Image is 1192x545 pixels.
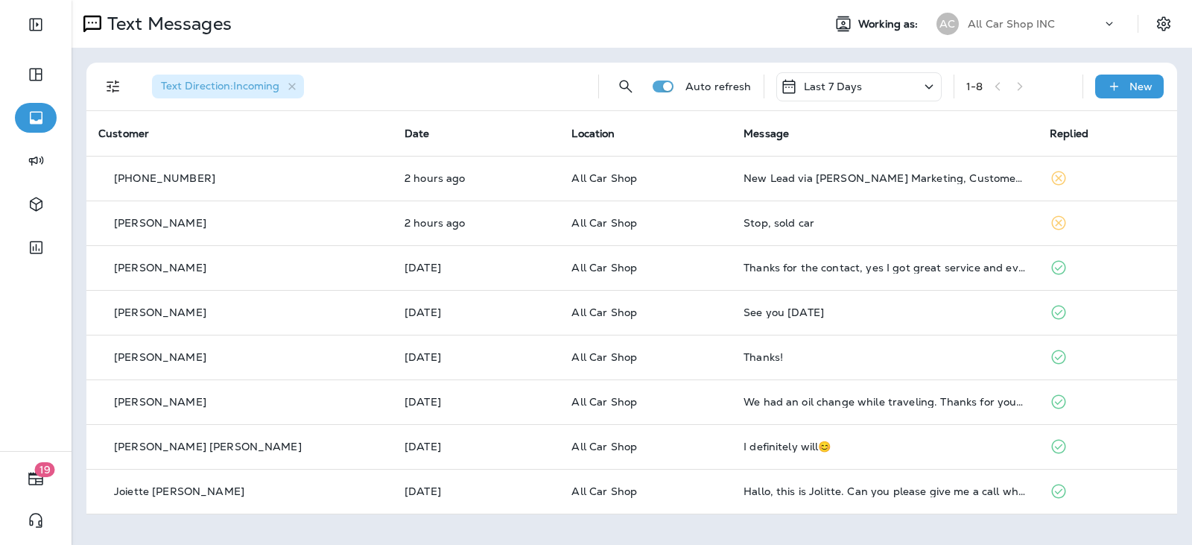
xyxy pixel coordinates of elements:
[405,441,548,453] p: Aug 6, 2025 01:23 PM
[98,72,128,101] button: Filters
[98,127,149,140] span: Customer
[571,306,637,319] span: All Car Shop
[611,72,641,101] button: Search Messages
[571,440,637,453] span: All Car Shop
[966,81,983,92] div: 1 - 8
[114,217,206,229] p: [PERSON_NAME]
[405,127,430,140] span: Date
[744,306,1026,318] div: See you tomorrow
[968,18,1055,30] p: All Car Shop INC
[405,396,548,408] p: Aug 7, 2025 12:22 PM
[405,217,548,229] p: Aug 12, 2025 12:52 PM
[936,13,959,35] div: AC
[571,350,637,364] span: All Car Shop
[571,261,637,274] span: All Car Shop
[1129,81,1153,92] p: New
[15,464,57,494] button: 19
[744,351,1026,363] div: Thanks!
[161,79,279,92] span: Text Direction : Incoming
[114,351,206,363] p: [PERSON_NAME]
[114,485,244,497] p: Joiette [PERSON_NAME]
[114,262,206,274] p: [PERSON_NAME]
[571,171,637,185] span: All Car Shop
[114,306,206,318] p: [PERSON_NAME]
[744,172,1026,184] div: New Lead via Merrick Marketing, Customer Name: Walley, Contact info: 3522232852, Job Info: Blowin...
[1050,127,1088,140] span: Replied
[114,172,215,184] p: [PHONE_NUMBER]
[744,485,1026,497] div: Hallo, this is Jolitte. Can you please give me a call when you're free thanks.
[744,441,1026,453] div: I definitely will😊
[101,13,232,35] p: Text Messages
[571,395,637,409] span: All Car Shop
[405,351,548,363] p: Aug 8, 2025 02:14 PM
[1150,10,1177,37] button: Settings
[15,10,57,40] button: Expand Sidebar
[114,396,206,408] p: [PERSON_NAME]
[685,81,752,92] p: Auto refresh
[571,216,637,230] span: All Car Shop
[405,172,548,184] p: Aug 12, 2025 12:52 PM
[744,396,1026,408] div: We had an oil change while traveling. Thanks for your follow up.
[405,485,548,497] p: Aug 6, 2025 09:35 AM
[114,441,302,453] p: [PERSON_NAME] [PERSON_NAME]
[571,485,637,498] span: All Car Shop
[804,81,863,92] p: Last 7 Days
[744,262,1026,274] div: Thanks for the contact, yes I got great service and everyone was helpful in the process. I will b...
[744,217,1026,229] div: Stop, sold car
[744,127,789,140] span: Message
[152,75,304,98] div: Text Direction:Incoming
[405,306,548,318] p: Aug 10, 2025 11:41 AM
[405,262,548,274] p: Aug 10, 2025 05:15 PM
[858,18,922,31] span: Working as:
[571,127,615,140] span: Location
[35,462,55,477] span: 19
